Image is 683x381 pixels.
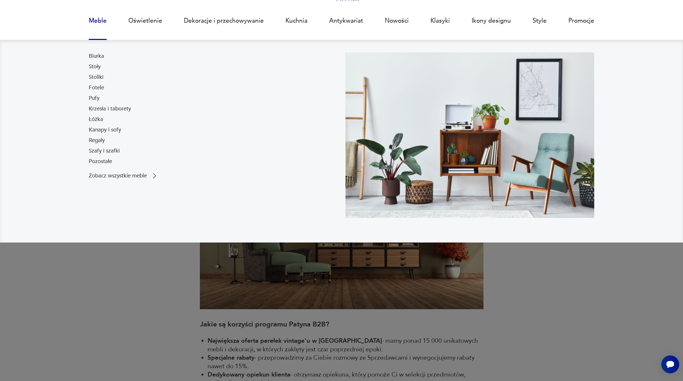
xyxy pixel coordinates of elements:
a: Meble [89,6,107,35]
a: Ikony designu [472,6,511,35]
a: Biurka [89,52,104,60]
a: Dekoracje i przechowywanie [184,6,264,35]
a: Pozostałe [89,158,112,165]
a: Stoły [89,63,101,71]
a: Nowości [385,6,409,35]
a: Łóżka [89,116,103,123]
a: Zobacz wszystkie meble [89,172,158,180]
a: Kuchnia [285,6,307,35]
a: Krzesła i taborety [89,105,131,113]
img: 969d9116629659dbb0bd4e745da535dc.jpg [345,52,594,218]
a: Klasyki [430,6,450,35]
a: Oświetlenie [128,6,162,35]
a: Szafy i szafki [89,147,120,155]
a: Style [533,6,547,35]
a: Antykwariat [329,6,363,35]
a: Regały [89,137,105,144]
a: Pufy [89,94,99,102]
iframe: Smartsupp widget button [661,355,679,373]
a: Fotele [89,84,104,92]
a: Kanapy i sofy [89,126,121,134]
p: Zobacz wszystkie meble [89,173,147,178]
a: Promocje [568,6,594,35]
a: Stoliki [89,73,103,81]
